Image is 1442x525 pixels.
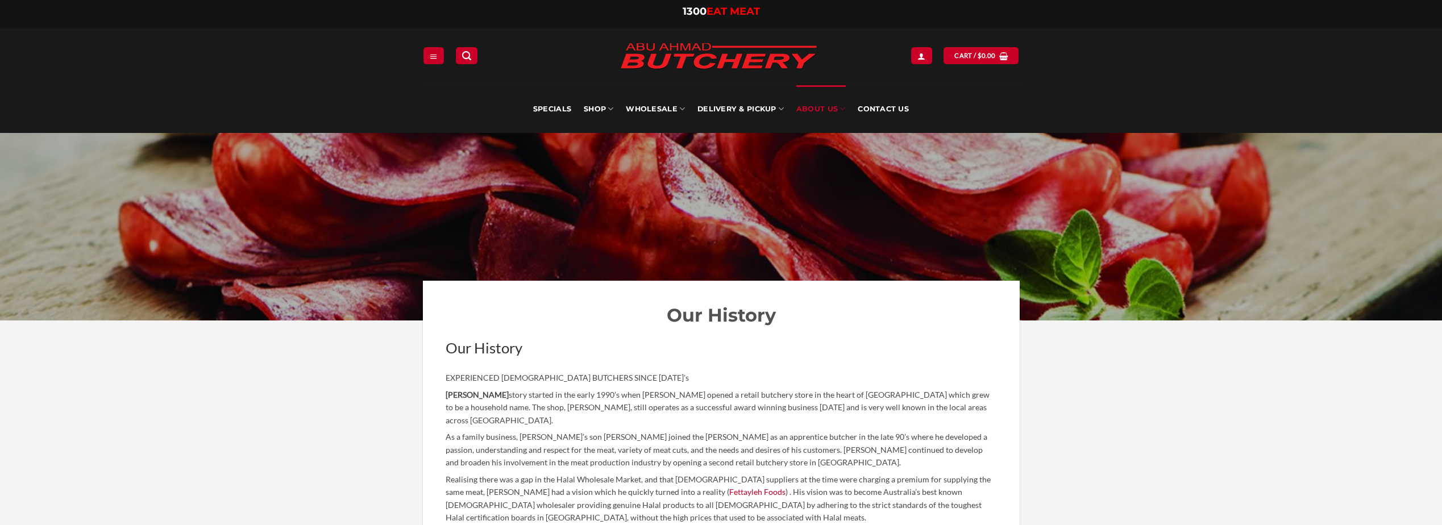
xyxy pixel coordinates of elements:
a: About Us [796,85,845,133]
span: 1300 [683,5,707,18]
a: Login [911,47,932,64]
h2: Our History [446,303,997,327]
strong: [PERSON_NAME] [446,390,509,399]
a: Specials [533,85,571,133]
a: Search [456,47,477,64]
span: $ [978,51,982,61]
span: EAT MEAT [707,5,760,18]
a: Fettayleh Foods [729,487,786,497]
p: Realising there was a gap in the Halal Wholesale Market, and that [DEMOGRAPHIC_DATA] suppliers at... [446,473,997,524]
a: 1300EAT MEAT [683,5,760,18]
p: As a family business, [PERSON_NAME]’s son [PERSON_NAME] joined the [PERSON_NAME] as an apprentice... [446,431,997,469]
a: Contact Us [858,85,909,133]
img: Abu Ahmad Butchery [610,35,826,78]
p: EXPERIENCED [DEMOGRAPHIC_DATA] BUTCHERS SINCE [DATE]’s [446,372,997,385]
a: View cart [944,47,1019,64]
p: story started in the early 1990’s when [PERSON_NAME] opened a retail butchery store in the heart ... [446,389,997,427]
a: SHOP [584,85,613,133]
span: Cart / [954,51,995,61]
bdi: 0.00 [978,52,996,59]
span: Our History [446,339,522,357]
a: Menu [423,47,444,64]
a: Wholesale [626,85,685,133]
a: Delivery & Pickup [697,85,784,133]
